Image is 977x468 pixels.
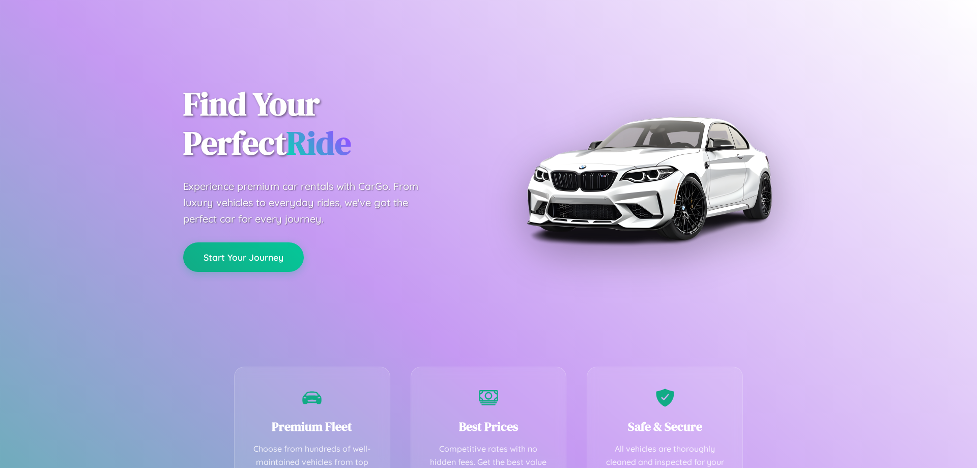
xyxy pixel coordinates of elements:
[286,121,351,165] span: Ride
[426,418,551,435] h3: Best Prices
[183,85,473,163] h1: Find Your Perfect
[250,418,375,435] h3: Premium Fleet
[602,418,727,435] h3: Safe & Secure
[522,51,776,306] img: Premium BMW car rental vehicle
[183,178,438,227] p: Experience premium car rentals with CarGo. From luxury vehicles to everyday rides, we've got the ...
[183,242,304,272] button: Start Your Journey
